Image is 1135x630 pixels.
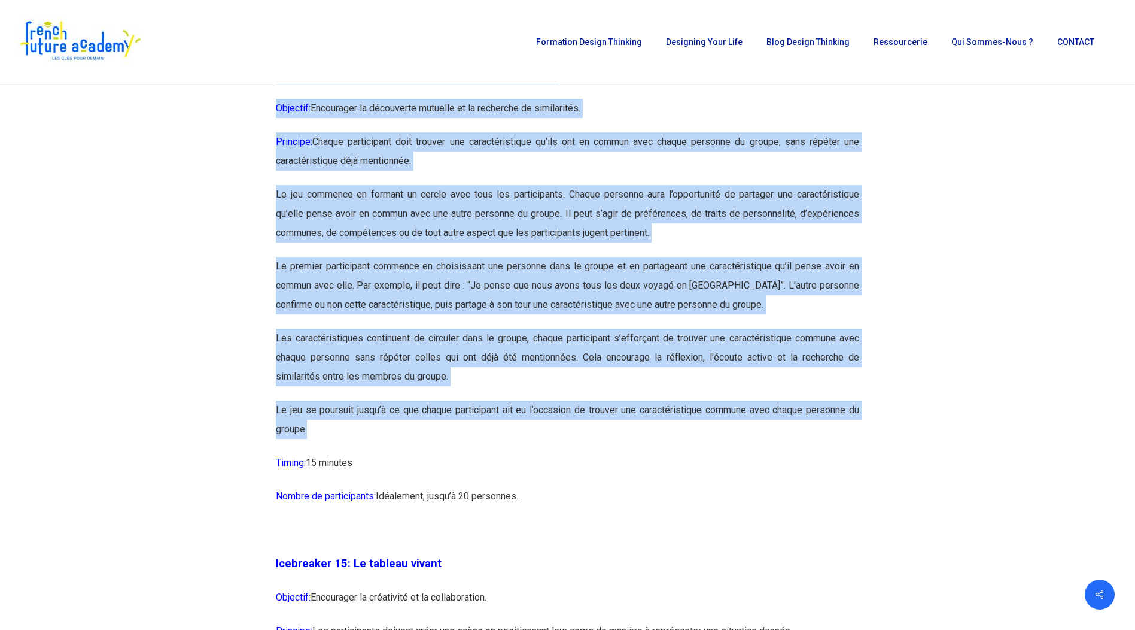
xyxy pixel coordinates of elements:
span: Objectif: [276,102,311,114]
p: Encourager la créativité et la collaboration. [276,588,859,622]
a: CONTACT [1051,38,1100,46]
span: Formation Design Thinking [536,37,642,47]
p: Le jeu se poursuit jusqu’à ce que chaque participant ait eu l’occasion de trouver une caractérist... [276,401,859,453]
span: Designing Your Life [666,37,743,47]
span: Icebreaker 15: Le tableau vivant [276,557,442,570]
span: Timing: [276,457,306,468]
span: Nombre de participants: [276,490,376,502]
span: Objectif: [276,592,311,603]
p: Les caractéristiques continuent de circuler dans le groupe, chaque participant s’efforçant de tro... [276,329,859,401]
a: Formation Design Thinking [530,38,648,46]
a: Blog Design Thinking [760,38,856,46]
p: Chaque participant doit trouver une caractéristique qu’ils ont en commun avec chaque personne du ... [276,132,859,185]
span: Principe: [276,136,312,147]
a: Ressourcerie [868,38,933,46]
span: Qui sommes-nous ? [951,37,1033,47]
p: 15 minutes [276,453,859,487]
p: Idéalement, jusqu’à 20 personnes. [276,487,859,520]
span: CONTACT [1057,37,1094,47]
a: Designing Your Life [660,38,748,46]
p: Le premier participant commence en choisissant une personne dans le groupe et en partageant une c... [276,257,859,329]
p: Le jeu commence en formant un cercle avec tous les participants. Chaque personne aura l’opportuni... [276,185,859,257]
img: French Future Academy [17,18,143,66]
span: Ressourcerie [874,37,927,47]
p: Encourager la découverte mutuelle et la recherche de similarités. [276,99,859,132]
a: Qui sommes-nous ? [945,38,1039,46]
span: Blog Design Thinking [766,37,850,47]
